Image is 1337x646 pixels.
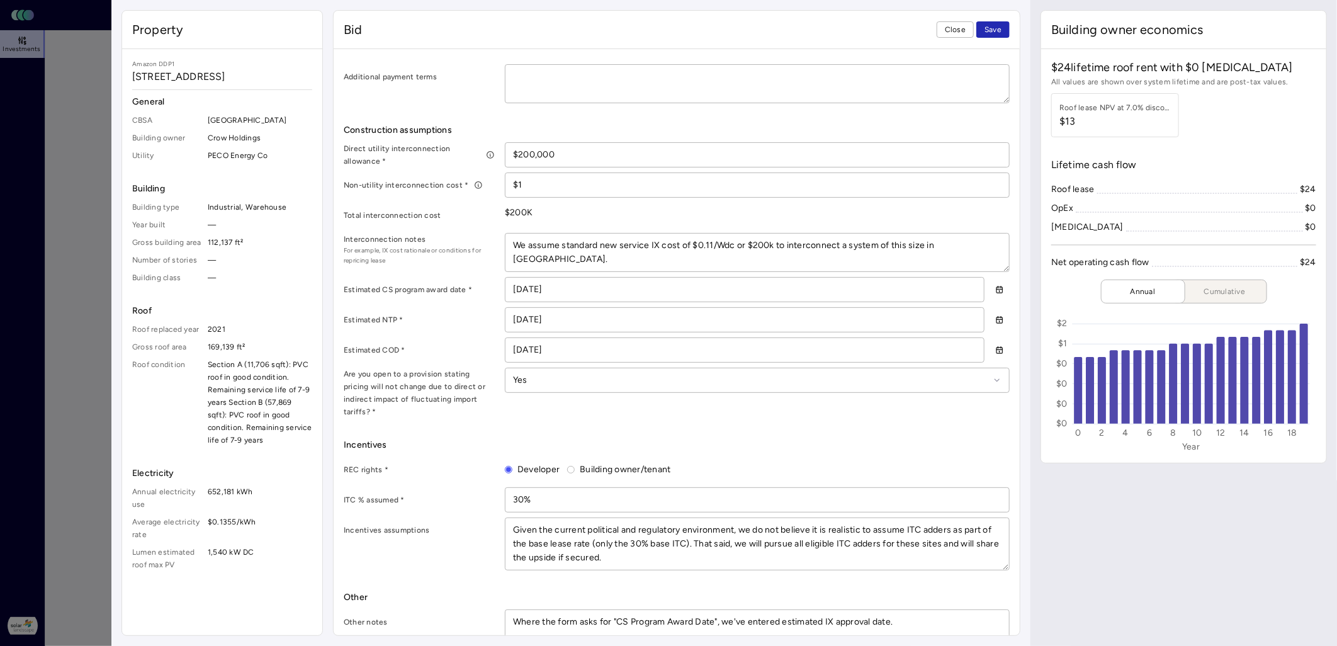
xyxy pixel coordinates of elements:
span: Construction assumptions [344,123,1010,137]
span: Lumen estimated roof max PV [132,546,203,571]
text: 0 [1076,428,1081,439]
text: Year [1183,442,1200,453]
span: Electricity [132,467,312,480]
span: Roof [132,304,312,318]
textarea: Given the current political and regulatory environment, we do not believe it is realistic to assu... [505,518,1009,570]
text: $0 [1056,419,1068,429]
span: Lifetime cash flow [1051,157,1137,173]
button: Save [976,21,1010,38]
text: 12 [1216,428,1226,439]
span: Section A (11,706 sqft): PVC roof in good condition. Remaining service life of 7-9 years Section ... [208,358,312,446]
span: Annual [1112,285,1175,298]
span: Cumulative [1193,285,1256,298]
label: Additional payment terms [344,71,495,83]
label: Total interconnection cost [344,209,495,222]
div: Net operating cash flow [1051,256,1149,269]
text: 4 [1123,428,1129,439]
label: Estimated COD * [344,344,495,356]
span: 2021 [208,323,312,336]
span: Utility [132,149,203,162]
span: PECO Energy Co [208,149,312,162]
span: 169,139 ft² [208,341,312,353]
text: 10 [1192,428,1202,439]
span: Incentives [344,438,1010,452]
div: OpEx [1051,201,1073,215]
label: Estimated NTP * [344,314,495,326]
span: Year built [132,218,203,231]
span: Roof condition [132,358,203,446]
span: $24 lifetime roof rent with $0 [MEDICAL_DATA] [1051,59,1293,76]
div: $24 [1300,183,1316,196]
span: Average electricity rate [132,516,203,541]
span: [STREET_ADDRESS] [132,69,312,84]
div: Roof lease [1051,183,1095,196]
text: 16 [1264,428,1273,439]
span: 652,181 kWh [208,485,312,511]
span: Building [132,182,312,196]
span: Roof replaced year [132,323,203,336]
text: 14 [1240,428,1250,439]
textarea: We assume standard new service IX cost of $0.11/Wdc or $200k to interconnect a system of this siz... [505,234,1009,271]
div: $0 [1306,220,1317,234]
text: 8 [1171,428,1176,439]
label: REC rights * [344,463,495,476]
span: [GEOGRAPHIC_DATA] [208,114,312,127]
span: Gross building area [132,236,203,249]
input: $____ [505,173,1009,197]
label: Are you open to a provision stating pricing will not change due to direct or indirect impact of f... [344,368,495,418]
span: Building owner [132,132,203,144]
div: $24 [1300,256,1316,269]
span: Industrial, Warehouse [208,201,312,213]
text: $0 [1056,378,1068,389]
span: Gross roof area [132,341,203,353]
span: Building class [132,271,203,284]
span: For example, IX cost rationale or conditions for repricing lease [344,246,495,266]
label: Incentives assumptions [344,524,495,536]
button: Close [937,21,974,38]
text: $1 [1058,338,1068,349]
span: $13 [1059,114,1173,129]
label: Developer [512,463,560,477]
label: Building owner/tenant [575,463,670,477]
span: Save [984,23,1001,36]
span: CBSA [132,114,203,127]
text: 6 [1147,428,1152,439]
label: ITC % assumed * [344,494,495,506]
span: $0.1355/kWh [208,516,312,541]
span: Amazon DDP1 [132,59,312,69]
span: — [208,271,312,284]
label: Interconnection notes [344,233,495,246]
text: $0 [1056,358,1068,369]
span: Number of stories [132,254,203,266]
input: __% [505,488,1009,512]
span: All values are shown over system lifetime and are post-tax values. [1051,76,1316,88]
span: Building owner economics [1051,21,1204,38]
span: Other [344,591,1010,604]
text: $0 [1056,399,1068,409]
text: $2 [1057,319,1068,329]
text: 2 [1100,428,1105,439]
span: 112,137 ft² [208,236,312,249]
input: Max without reprice [505,143,1009,167]
label: Estimated CS program award date * [344,283,495,296]
span: Crow Holdings [208,132,312,144]
span: General [132,95,312,109]
span: Bid [344,21,362,38]
span: Property [132,21,183,38]
span: — [208,218,312,231]
div: [MEDICAL_DATA] [1051,220,1124,234]
div: $0 [1306,201,1317,215]
label: Other notes [344,616,495,628]
text: 18 [1287,428,1297,439]
span: Building type [132,201,203,213]
label: Direct utility interconnection allowance * [344,142,495,167]
label: Non-utility interconnection cost * [344,179,495,191]
div: $200K [505,203,1010,223]
span: — [208,254,312,266]
div: Roof lease NPV at 7.0% discount [1059,101,1173,114]
span: Close [945,23,966,36]
span: Annual electricity use [132,485,203,511]
span: 1,540 kW DC [208,546,312,571]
